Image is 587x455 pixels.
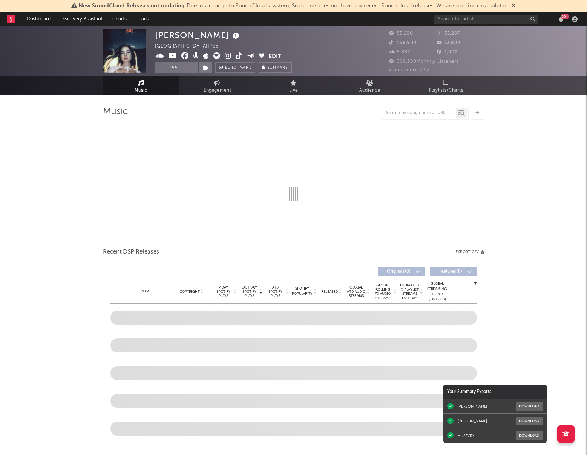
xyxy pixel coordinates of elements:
span: Estimated % Playlist Streams Last Day [400,283,419,300]
span: 7 Day Spotify Plays [214,285,233,298]
span: Global ATD Audio Streams [347,285,366,298]
button: Summary [259,62,292,73]
span: New SoundCloud Releases not updating [79,3,185,9]
span: Originals ( 0 ) [383,269,415,274]
span: Jump Score: 79.2 [389,68,430,72]
span: Music [135,86,147,95]
span: Features ( 0 ) [435,269,467,274]
button: Track [155,62,198,73]
span: 13,800 [437,41,460,45]
a: Discovery Assistant [55,12,107,26]
span: Recent DSP Releases [103,248,159,256]
span: Engagement [204,86,231,95]
button: 99+ [559,16,563,22]
span: : Due to a change to SoundCloud's system, Sodatone does not have any recent Soundcloud releases. ... [79,3,509,9]
a: Benchmark [215,62,255,73]
a: Dashboard [22,12,55,26]
button: Download [516,402,543,411]
div: Your Summary Exports [443,385,547,399]
span: Global Rolling 7D Audio Streams [373,283,392,300]
span: 166,900 [389,41,416,45]
span: 55,200 [389,31,413,36]
a: Music [103,76,179,95]
span: Audience [359,86,380,95]
span: Spotify Popularity [292,286,312,297]
div: [GEOGRAPHIC_DATA] | Pop [155,42,227,51]
span: Summary [267,66,288,70]
input: Search by song name or URL [382,110,456,116]
span: Released [321,290,338,294]
span: Benchmark [225,64,251,72]
a: Leads [131,12,154,26]
div: [PERSON_NAME] [458,404,487,409]
div: Global Streaming Trend (Last 60D) [427,281,448,302]
div: Name [124,289,170,294]
span: Last Day Spotify Plays [240,285,259,298]
button: Export CSV [456,250,484,254]
span: Live [289,86,298,95]
a: Playlists/Charts [408,76,484,95]
button: Download [516,431,543,440]
a: Charts [107,12,131,26]
button: Features(0) [430,267,477,276]
div: HUSSVRX [458,433,475,438]
span: Dismiss [511,3,516,9]
span: 5,887 [389,50,410,54]
span: Playlists/Charts [429,86,463,95]
span: Copyright [180,290,200,294]
button: Originals(0) [378,267,425,276]
div: 99 + [561,14,569,19]
a: Engagement [179,76,256,95]
button: Download [516,417,543,425]
input: Search for artists [434,15,538,24]
span: ATD Spotify Plays [266,285,285,298]
a: Live [256,76,332,95]
button: Edit [269,52,281,61]
div: [PERSON_NAME] [458,419,487,423]
span: 368,380 Monthly Listeners [389,59,459,64]
span: 1,000 [437,50,458,54]
a: Audience [332,76,408,95]
div: [PERSON_NAME] [155,29,241,41]
span: 55,287 [437,31,460,36]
